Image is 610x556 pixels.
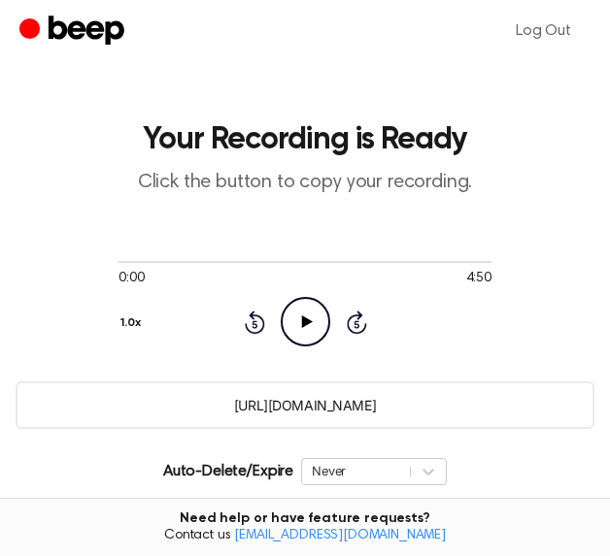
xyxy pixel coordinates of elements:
[12,528,598,545] span: Contact us
[119,269,144,289] span: 0:00
[312,462,400,480] div: Never
[19,13,129,50] a: Beep
[496,8,591,54] a: Log Out
[16,124,594,155] h1: Your Recording is Ready
[163,460,293,483] p: Auto-Delete/Expire
[16,171,594,195] p: Click the button to copy your recording.
[234,529,446,542] a: [EMAIL_ADDRESS][DOMAIN_NAME]
[466,269,491,289] span: 4:50
[119,307,149,340] button: 1.0x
